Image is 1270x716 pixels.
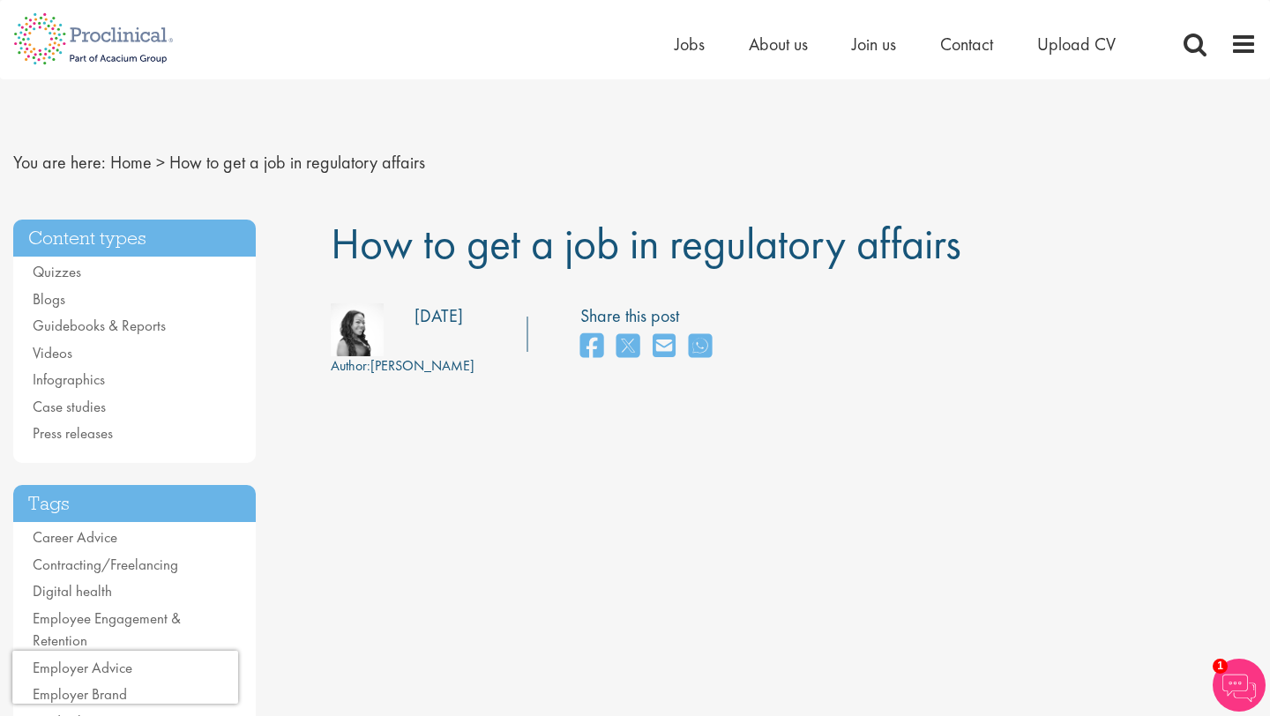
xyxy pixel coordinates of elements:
div: [PERSON_NAME] [331,356,474,377]
a: share on email [653,328,676,366]
iframe: reCAPTCHA [12,651,238,704]
h3: Tags [13,485,256,523]
a: Blogs [33,289,65,309]
a: share on facebook [580,328,603,366]
a: Case studies [33,397,106,416]
h3: Content types [13,220,256,257]
a: About us [749,33,808,56]
a: Guidebooks & Reports [33,316,166,335]
img: Chatbot [1213,659,1266,712]
span: 1 [1213,659,1228,674]
a: Digital health [33,581,112,600]
label: Share this post [580,303,721,329]
a: Employee Engagement & Retention [33,608,181,651]
a: Career Advice [33,527,117,547]
a: Contracting/Freelancing [33,555,178,574]
div: [DATE] [415,303,463,329]
a: Quizzes [33,262,81,281]
a: Videos [33,343,72,362]
a: share on whats app [689,328,712,366]
a: Infographics [33,369,105,389]
span: > [156,151,165,174]
span: How to get a job in regulatory affairs [331,215,961,272]
img: 383e1147-3b0e-4ab7-6ae9-08d7f17c413d [331,303,384,356]
span: How to get a job in regulatory affairs [169,151,425,174]
a: Contact [940,33,993,56]
a: Join us [852,33,896,56]
a: breadcrumb link [110,151,152,174]
a: Press releases [33,423,113,443]
span: Author: [331,356,370,375]
span: You are here: [13,151,106,174]
a: Jobs [675,33,705,56]
a: share on twitter [616,328,639,366]
a: Upload CV [1037,33,1116,56]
